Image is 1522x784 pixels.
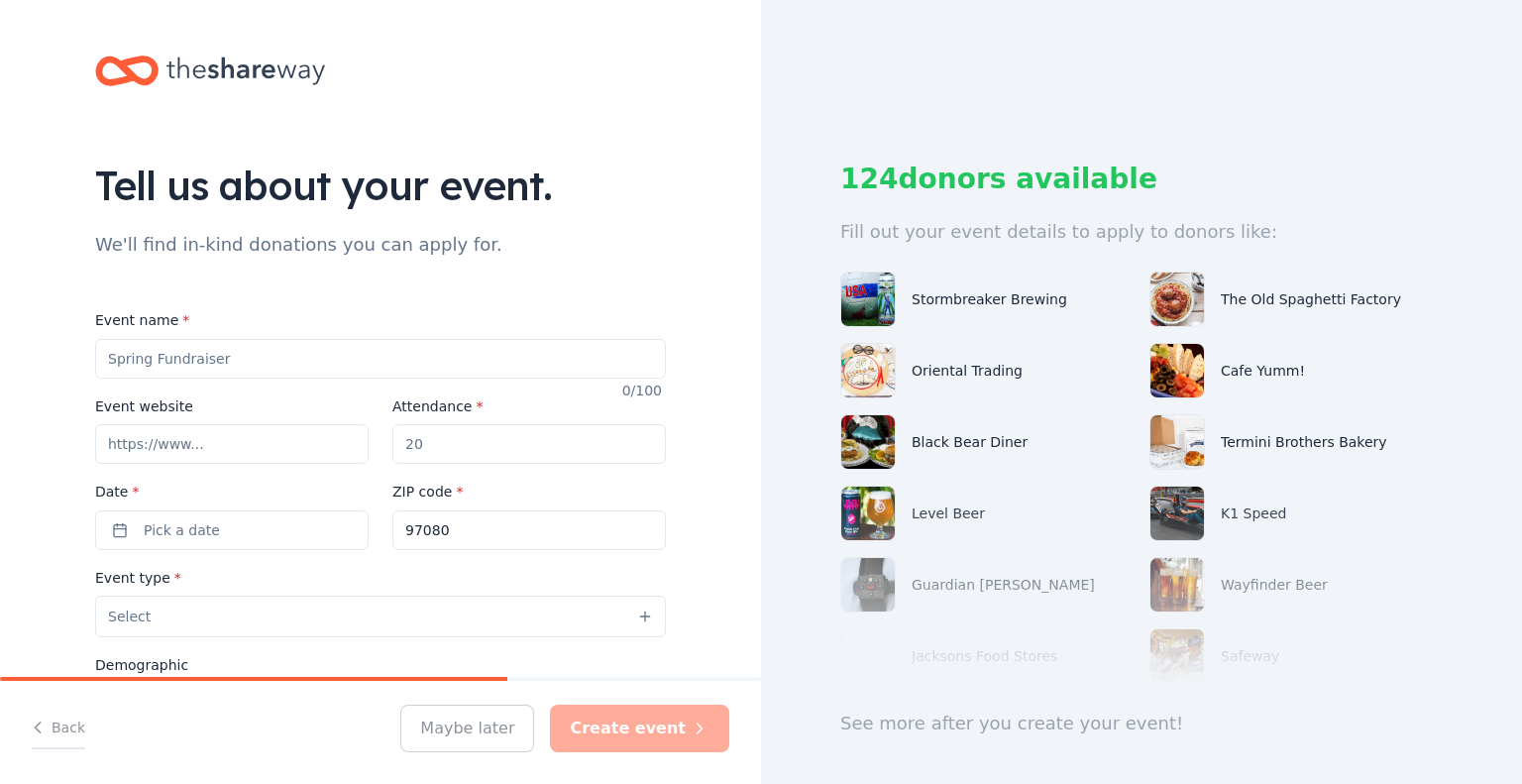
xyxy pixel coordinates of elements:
div: Termini Brothers Bakery [1221,430,1387,454]
div: The Old Spaghetti Factory [1221,287,1401,311]
img: photo for Termini Brothers Bakery [1150,415,1204,469]
img: photo for The Old Spaghetti Factory [1150,273,1204,326]
input: 12345 (U.S. only) [392,510,666,550]
label: Event type [95,569,181,589]
img: photo for Cafe Yumm! [1150,344,1204,397]
div: 124 donors available [840,159,1443,200]
span: Pick a date [144,518,220,542]
img: photo for Oriental Trading [841,344,895,397]
div: We'll find in-kind donations you can apply for. [95,229,666,261]
label: Attendance [392,397,483,417]
label: Event website [95,397,193,417]
div: See more after you create your event! [840,708,1443,739]
img: photo for Stormbreaker Brewing [841,273,895,326]
button: Select [95,596,666,637]
img: photo for Black Bear Diner [841,415,895,469]
input: Spring Fundraiser [95,339,666,379]
button: Pick a date [95,510,369,550]
input: 20 [392,424,666,464]
label: Date [95,483,369,503]
div: Black Bear Diner [912,430,1028,454]
div: Fill out your event details to apply to donors like: [840,216,1443,248]
div: Oriental Trading [912,359,1023,383]
label: ZIP code [392,483,463,503]
span: Select [108,605,151,628]
div: 0 /100 [622,379,666,402]
div: Cafe Yumm! [1221,359,1305,383]
div: Tell us about your event. [95,158,666,213]
label: Event name [95,311,189,331]
label: Demographic [95,656,188,676]
div: Stormbreaker Brewing [912,287,1067,311]
input: https://www... [95,424,369,464]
